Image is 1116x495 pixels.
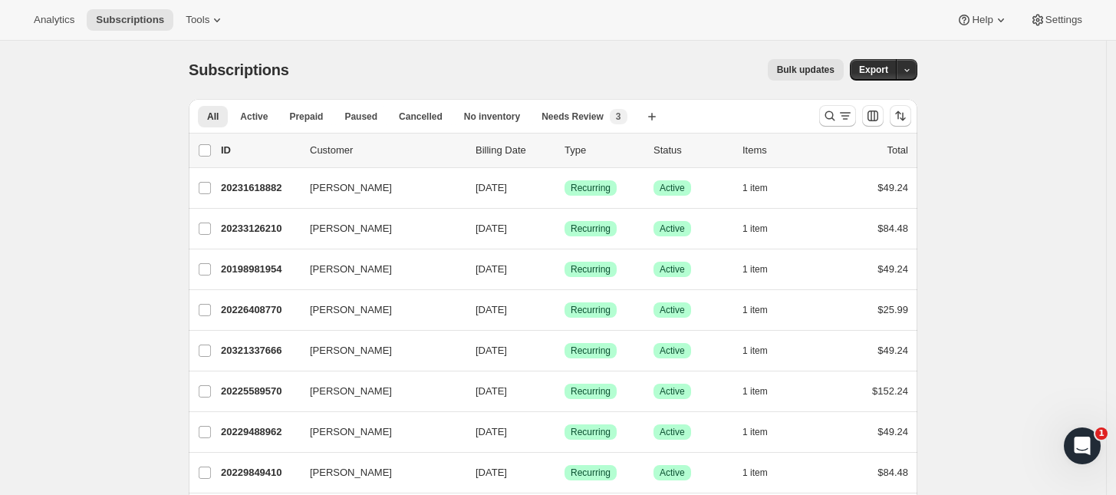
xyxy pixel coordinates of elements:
[221,381,908,402] div: 20225589570[PERSON_NAME][DATE]SuccessRecurringSuccessActive1 item$152.24
[742,385,768,398] span: 1 item
[850,59,897,81] button: Export
[221,143,908,158] div: IDCustomerBilling DateTypeStatusItemsTotal
[571,263,611,276] span: Recurring
[176,9,234,31] button: Tools
[476,223,507,234] span: [DATE]
[476,467,507,478] span: [DATE]
[476,426,507,437] span: [DATE]
[96,14,164,26] span: Subscriptions
[207,111,219,123] span: All
[742,304,768,316] span: 1 item
[221,143,298,158] p: ID
[310,180,392,196] span: [PERSON_NAME]
[742,223,768,235] span: 1 item
[301,176,454,200] button: [PERSON_NAME]
[476,182,507,193] span: [DATE]
[1095,427,1108,440] span: 1
[890,105,911,127] button: Sort the results
[616,111,621,123] span: 3
[742,381,785,402] button: 1 item
[221,302,298,318] p: 20226408770
[859,64,888,76] span: Export
[301,420,454,444] button: [PERSON_NAME]
[887,143,908,158] p: Total
[87,9,173,31] button: Subscriptions
[742,421,785,443] button: 1 item
[221,177,908,199] div: 20231618882[PERSON_NAME][DATE]SuccessRecurringSuccessActive1 item$49.24
[25,9,84,31] button: Analytics
[742,143,819,158] div: Items
[221,262,298,277] p: 20198981954
[571,426,611,438] span: Recurring
[571,345,611,357] span: Recurring
[660,263,685,276] span: Active
[742,340,785,361] button: 1 item
[221,424,298,440] p: 20229488962
[289,111,323,123] span: Prepaid
[310,424,392,440] span: [PERSON_NAME]
[476,345,507,356] span: [DATE]
[310,262,392,277] span: [PERSON_NAME]
[742,218,785,239] button: 1 item
[571,223,611,235] span: Recurring
[399,111,443,123] span: Cancelled
[310,465,392,480] span: [PERSON_NAME]
[660,385,685,398] span: Active
[344,111,377,123] span: Paused
[742,259,785,280] button: 1 item
[877,263,908,275] span: $49.24
[640,106,664,127] button: Create new view
[221,218,908,239] div: 20233126210[PERSON_NAME][DATE]SuccessRecurringSuccessActive1 item$84.48
[476,263,507,275] span: [DATE]
[221,180,298,196] p: 20231618882
[301,379,454,404] button: [PERSON_NAME]
[571,304,611,316] span: Recurring
[877,223,908,234] span: $84.48
[301,257,454,282] button: [PERSON_NAME]
[571,467,611,479] span: Recurring
[742,263,768,276] span: 1 item
[877,304,908,315] span: $25.99
[1021,9,1091,31] button: Settings
[542,111,604,123] span: Needs Review
[660,304,685,316] span: Active
[571,385,611,398] span: Recurring
[221,421,908,443] div: 20229488962[PERSON_NAME][DATE]SuccessRecurringSuccessActive1 item$49.24
[972,14,993,26] span: Help
[301,338,454,363] button: [PERSON_NAME]
[189,61,289,78] span: Subscriptions
[301,216,454,241] button: [PERSON_NAME]
[310,143,463,158] p: Customer
[221,299,908,321] div: 20226408770[PERSON_NAME][DATE]SuccessRecurringSuccessActive1 item$25.99
[301,298,454,322] button: [PERSON_NAME]
[565,143,641,158] div: Type
[660,467,685,479] span: Active
[476,304,507,315] span: [DATE]
[221,340,908,361] div: 20321337666[PERSON_NAME][DATE]SuccessRecurringSuccessActive1 item$49.24
[476,143,552,158] p: Billing Date
[1045,14,1082,26] span: Settings
[186,14,209,26] span: Tools
[660,223,685,235] span: Active
[1064,427,1101,464] iframe: Intercom live chat
[221,462,908,483] div: 20229849410[PERSON_NAME][DATE]SuccessRecurringSuccessActive1 item$84.48
[310,343,392,358] span: [PERSON_NAME]
[768,59,844,81] button: Bulk updates
[742,462,785,483] button: 1 item
[310,221,392,236] span: [PERSON_NAME]
[301,460,454,485] button: [PERSON_NAME]
[742,426,768,438] span: 1 item
[221,384,298,399] p: 20225589570
[221,343,298,358] p: 20321337666
[221,259,908,280] div: 20198981954[PERSON_NAME][DATE]SuccessRecurringSuccessActive1 item$49.24
[660,182,685,194] span: Active
[310,302,392,318] span: [PERSON_NAME]
[742,182,768,194] span: 1 item
[877,345,908,356] span: $49.24
[947,9,1017,31] button: Help
[777,64,835,76] span: Bulk updates
[862,105,884,127] button: Customize table column order and visibility
[653,143,730,158] p: Status
[221,465,298,480] p: 20229849410
[877,182,908,193] span: $49.24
